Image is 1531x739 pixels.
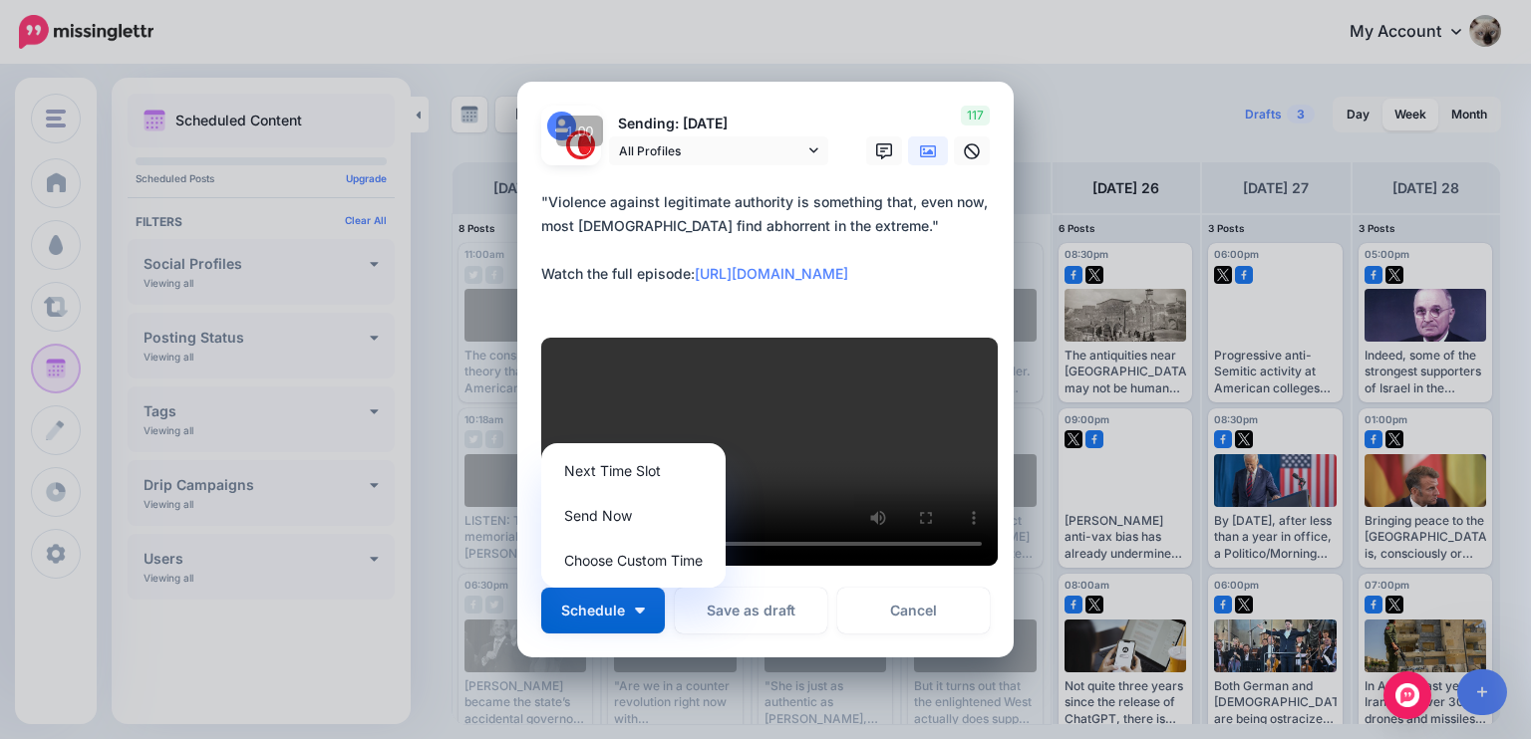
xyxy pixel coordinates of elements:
[541,443,726,588] div: Schedule
[837,588,990,633] a: Cancel
[961,106,990,125] span: 117
[635,608,645,614] img: arrow-down-white.png
[549,451,718,490] a: Next Time Slot
[549,496,718,535] a: Send Now
[541,588,665,633] button: Schedule
[561,604,625,617] span: Schedule
[547,112,576,140] img: user_default_image.png
[609,113,828,135] p: Sending: [DATE]
[619,140,804,161] span: All Profiles
[609,136,828,165] a: All Profiles
[675,588,827,633] button: Save as draft
[549,541,718,580] a: Choose Custom Time
[541,190,1000,286] div: "Violence against legitimate authority is something that, even now, most [DEMOGRAPHIC_DATA] find ...
[1383,671,1431,719] div: Open Intercom Messenger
